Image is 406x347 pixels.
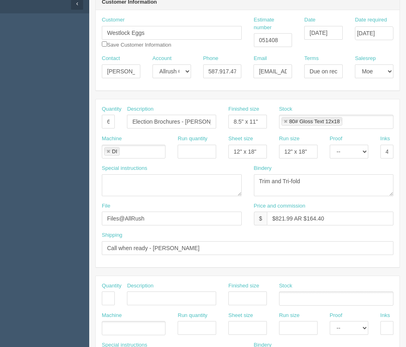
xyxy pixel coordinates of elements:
label: Inks [380,312,390,319]
label: Finished size [228,105,259,113]
label: Proof [330,135,342,143]
label: Shipping [102,231,122,239]
label: Description [127,282,153,290]
label: Contact [102,55,120,62]
label: Estimate number [254,16,292,31]
label: Account [153,55,172,62]
label: Salesrep [355,55,376,62]
div: DI [112,149,117,154]
div: 80# Gloss Text 12x18 [289,119,340,124]
label: Machine [102,135,122,143]
label: Description [127,105,153,113]
label: Sheet size [228,312,253,319]
label: Bindery [254,165,272,172]
label: Machine [102,312,122,319]
label: File [102,202,110,210]
label: Sheet size [228,135,253,143]
label: Terms [304,55,318,62]
label: Finished size [228,282,259,290]
label: Email [253,55,267,62]
label: Run size [279,312,300,319]
label: Inks [380,135,390,143]
label: Proof [330,312,342,319]
label: Stock [279,105,292,113]
label: Quantity [102,105,115,113]
label: Date [304,16,315,24]
div: $ [254,212,267,225]
label: Quantity [102,282,115,290]
div: Save Customer Information [102,16,242,49]
label: Customer [102,16,125,24]
label: Price and commission [254,202,305,210]
label: Run quantity [178,312,207,319]
label: Date required [355,16,387,24]
label: Run quantity [178,135,207,143]
label: Phone [203,55,219,62]
label: Special instructions [102,165,147,172]
input: Enter customer name [102,26,242,40]
label: Stock [279,282,292,290]
label: Run size [279,135,300,143]
textarea: Trim and Tri-fold [254,174,394,196]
